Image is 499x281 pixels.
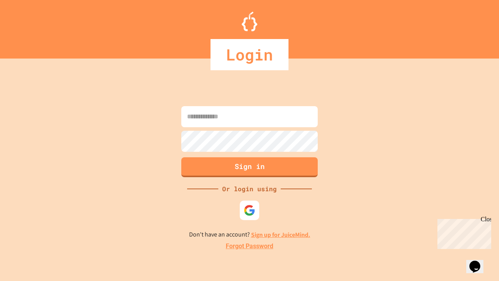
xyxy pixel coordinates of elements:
div: Login [211,39,288,70]
div: Or login using [218,184,281,194]
div: Chat with us now!Close [3,3,54,50]
p: Don't have an account? [189,230,310,240]
iframe: chat widget [434,216,491,249]
img: Logo.svg [242,12,257,31]
iframe: chat widget [466,250,491,273]
a: Sign up for JuiceMind. [251,231,310,239]
img: google-icon.svg [244,205,255,216]
a: Forgot Password [226,242,273,251]
button: Sign in [181,157,318,177]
